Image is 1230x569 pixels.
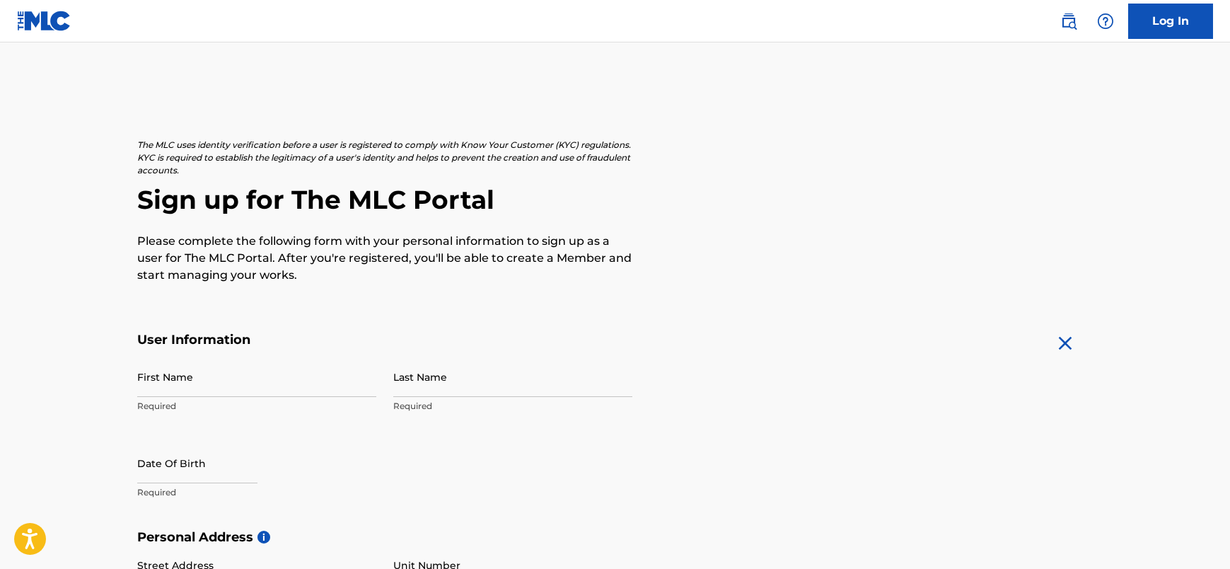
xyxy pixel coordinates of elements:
img: search [1060,13,1077,30]
p: Required [393,400,632,413]
h5: User Information [137,332,632,348]
div: Help [1091,7,1120,35]
img: MLC Logo [17,11,71,31]
p: The MLC uses identity verification before a user is registered to comply with Know Your Customer ... [137,139,632,177]
a: Log In [1128,4,1213,39]
p: Please complete the following form with your personal information to sign up as a user for The ML... [137,233,632,284]
p: Required [137,486,376,499]
a: Public Search [1055,7,1083,35]
p: Required [137,400,376,413]
img: help [1097,13,1114,30]
img: close [1054,332,1077,355]
h5: Personal Address [137,529,1093,546]
span: i [257,531,270,544]
h2: Sign up for The MLC Portal [137,184,1093,216]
